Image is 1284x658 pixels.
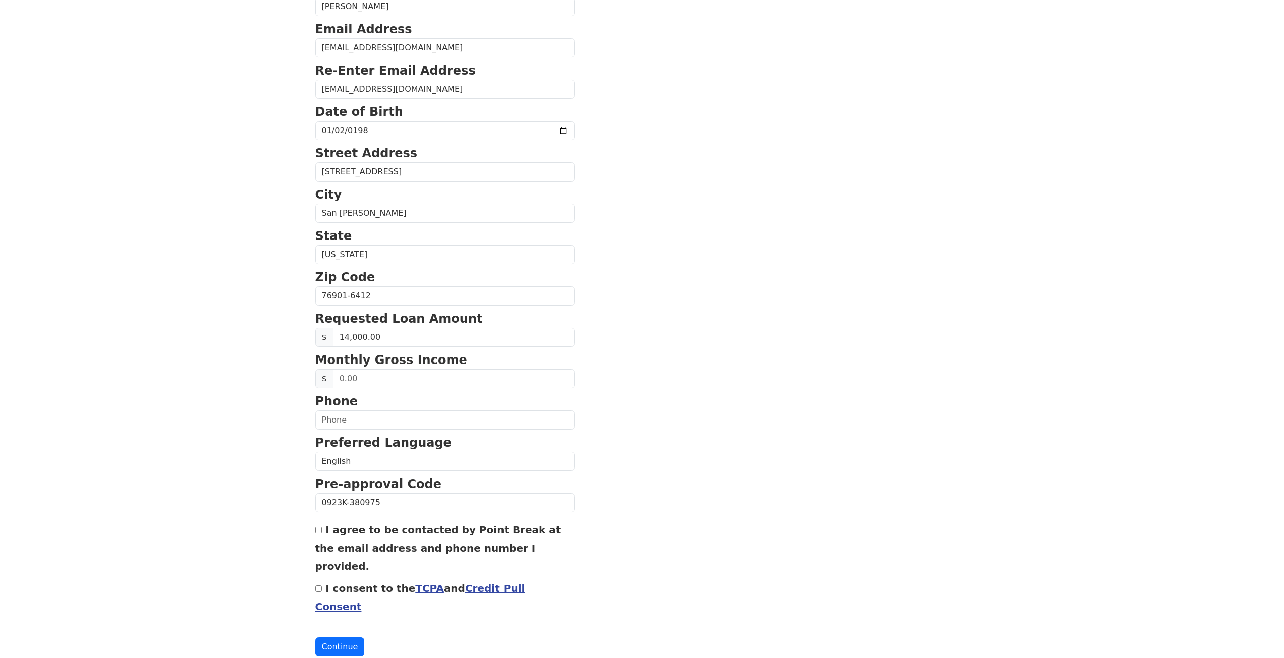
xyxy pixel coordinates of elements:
[315,64,476,78] strong: Re-Enter Email Address
[315,328,333,347] span: $
[315,270,375,284] strong: Zip Code
[415,582,444,594] a: TCPA
[315,22,412,36] strong: Email Address
[315,394,358,408] strong: Phone
[315,312,483,326] strong: Requested Loan Amount
[315,524,561,572] label: I agree to be contacted by Point Break at the email address and phone number I provided.
[315,38,575,57] input: Email Address
[315,582,525,613] label: I consent to the and
[315,162,575,182] input: Street Address
[315,229,352,243] strong: State
[315,477,442,491] strong: Pre-approval Code
[315,80,575,99] input: Re-Enter Email Address
[315,369,333,388] span: $
[333,328,575,347] input: 0.00
[333,369,575,388] input: 0.00
[315,436,452,450] strong: Preferred Language
[315,105,403,119] strong: Date of Birth
[315,146,418,160] strong: Street Address
[315,188,342,202] strong: City
[315,410,575,430] input: Phone
[315,493,575,512] input: Pre-approval Code
[315,204,575,223] input: City
[315,637,365,656] button: Continue
[315,351,575,369] p: Monthly Gross Income
[315,286,575,306] input: Zip Code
